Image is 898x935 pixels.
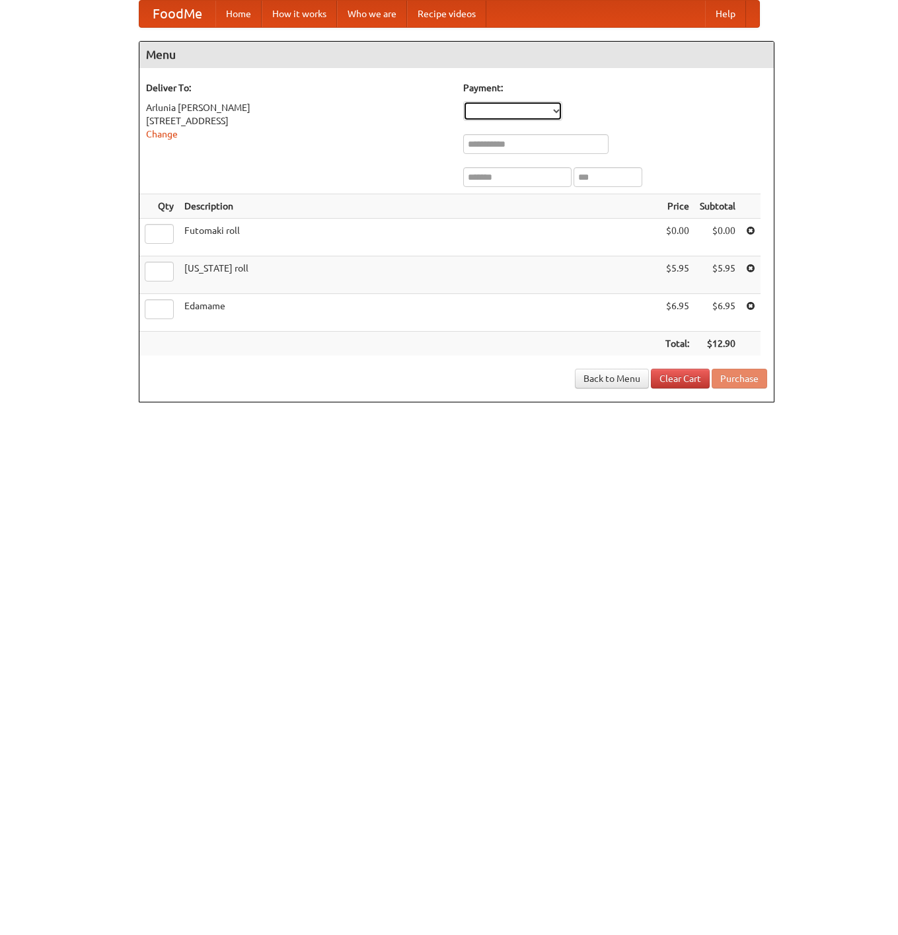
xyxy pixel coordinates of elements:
button: Purchase [712,369,767,389]
td: $6.95 [694,294,741,332]
td: $0.00 [694,219,741,256]
h5: Deliver To: [146,81,450,94]
th: Qty [139,194,179,219]
a: FoodMe [139,1,215,27]
th: Subtotal [694,194,741,219]
a: Who we are [337,1,407,27]
th: Price [660,194,694,219]
h5: Payment: [463,81,767,94]
td: Futomaki roll [179,219,660,256]
td: $0.00 [660,219,694,256]
a: How it works [262,1,337,27]
th: $12.90 [694,332,741,356]
td: $5.95 [694,256,741,294]
a: Back to Menu [575,369,649,389]
td: $6.95 [660,294,694,332]
div: [STREET_ADDRESS] [146,114,450,128]
a: Change [146,129,178,139]
td: [US_STATE] roll [179,256,660,294]
td: Edamame [179,294,660,332]
a: Help [705,1,746,27]
div: Arlunia [PERSON_NAME] [146,101,450,114]
a: Recipe videos [407,1,486,27]
td: $5.95 [660,256,694,294]
a: Clear Cart [651,369,710,389]
a: Home [215,1,262,27]
h4: Menu [139,42,774,68]
th: Total: [660,332,694,356]
th: Description [179,194,660,219]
